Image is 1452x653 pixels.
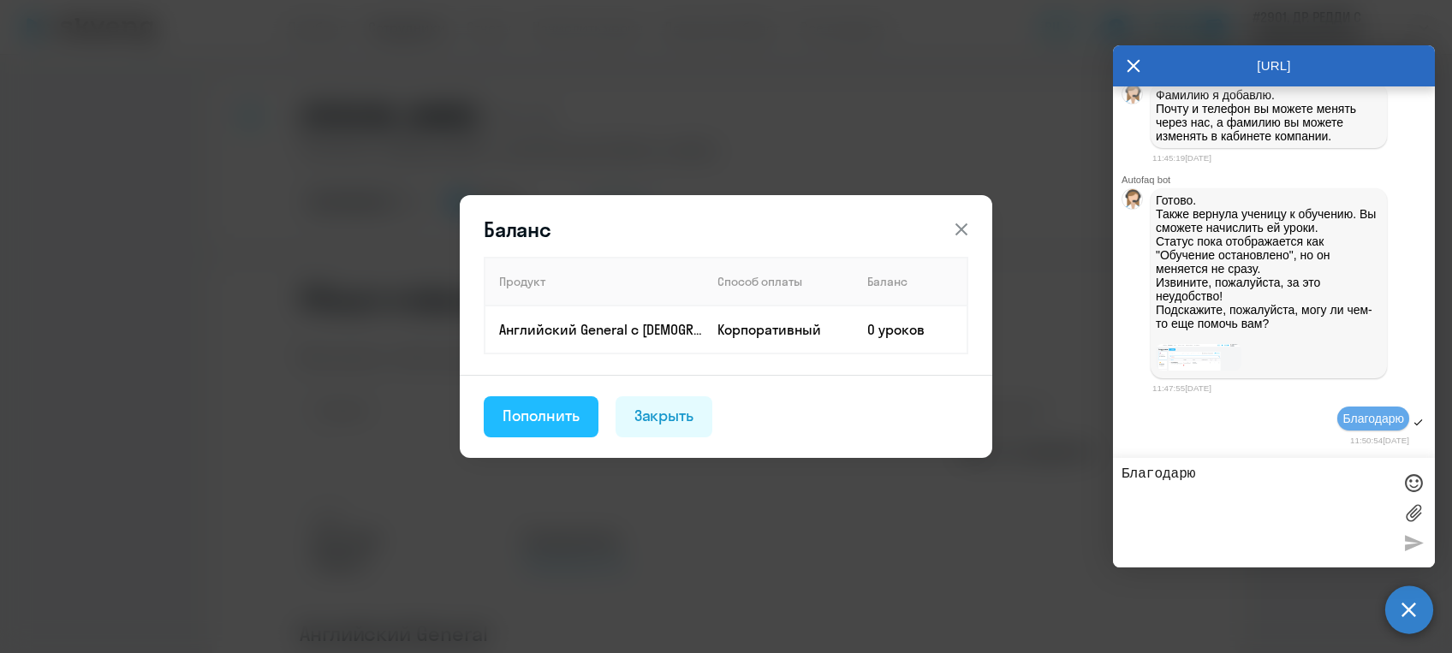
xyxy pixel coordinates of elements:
time: 11:50:54[DATE] [1350,436,1409,445]
p: Готово. Также вернула ученицу к обучению. Вы сможете начислить ей уроки. Статус пока отображается... [1156,193,1382,344]
th: Способ оплаты [704,258,854,306]
header: Баланс [460,216,992,243]
time: 11:47:55[DATE] [1152,383,1211,393]
th: Продукт [485,258,704,306]
button: Пополнить [484,396,598,437]
th: Баланс [854,258,967,306]
p: Фамилию я добавлю. Почту и телефон вы можете менять через нас, а фамилию вы можете изменять в каб... [1156,88,1382,143]
div: Пополнить [503,405,580,427]
td: Корпоративный [704,306,854,353]
img: bot avatar [1122,189,1144,214]
button: Закрыть [616,396,713,437]
p: Английский General с [DEMOGRAPHIC_DATA] преподавателем [499,320,703,339]
img: image.png [1156,344,1241,371]
label: Лимит 10 файлов [1401,500,1426,525]
span: Благодарю [1342,412,1404,425]
img: bot avatar [1122,84,1144,109]
time: 11:45:19[DATE] [1152,153,1211,163]
div: Закрыть [634,405,694,427]
div: Autofaq bot [1122,175,1435,185]
td: 0 уроков [854,306,967,353]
